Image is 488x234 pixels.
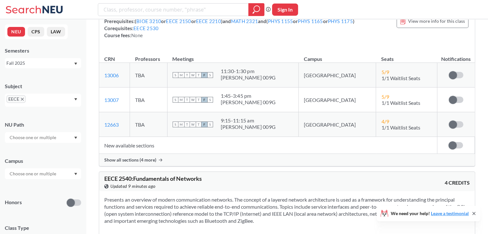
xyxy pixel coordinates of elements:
span: S [173,121,178,127]
div: Semesters [5,47,81,54]
span: Class Type [5,224,81,231]
th: Professors [130,49,167,63]
section: Presents an overview of modern communication networks. The concept of a layered network architect... [104,196,470,224]
div: 1:45 - 3:45 pm [221,93,276,99]
a: 13007 [104,97,119,103]
div: Campus [5,157,81,164]
span: T [184,121,190,127]
svg: Dropdown arrow [74,98,77,101]
span: 1/1 Waitlist Seats [381,75,420,81]
span: T [196,72,201,78]
input: Class, professor, course number, "phrase" [103,4,244,15]
svg: Dropdown arrow [74,63,77,65]
div: 9:15 - 11:15 am [221,117,276,124]
td: New available sections [99,137,437,154]
span: S [173,72,178,78]
td: TBA [130,112,167,137]
span: W [190,72,196,78]
th: Meetings [167,49,299,63]
span: F [201,121,207,127]
th: Notifications [437,49,475,63]
input: Choose one or multiple [6,134,60,141]
span: We need your help! [391,211,469,216]
span: Updated 9 minutes ago [110,183,156,190]
span: S [207,97,213,103]
div: magnifying glass [248,3,264,16]
td: TBA [130,63,167,88]
span: 1/1 Waitlist Seats [381,124,420,130]
span: None [131,32,143,38]
span: 5 / 9 [381,94,389,100]
span: EECEX to remove pill [6,95,26,103]
div: Fall 2025Dropdown arrow [5,58,81,68]
button: NEU [7,27,25,37]
a: PHYS 1165 [298,18,323,24]
svg: Dropdown arrow [74,137,77,139]
div: Subject [5,83,81,90]
span: F [201,97,207,103]
th: Seats [376,49,437,63]
span: 5 / 9 [381,69,389,75]
div: [PERSON_NAME] 009G [221,99,276,105]
p: Honors [5,199,22,206]
svg: magnifying glass [253,5,260,14]
svg: Dropdown arrow [74,173,77,175]
div: Show all sections (4 more) [99,154,475,166]
div: Dropdown arrow [5,168,81,179]
span: W [190,121,196,127]
button: CPS [28,27,44,37]
div: [PERSON_NAME] 009G [221,124,276,130]
th: Campus [299,49,376,63]
a: Leave a testimonial [431,211,469,216]
div: Dropdown arrow [5,132,81,143]
span: S [173,97,178,103]
span: 1/1 Waitlist Seats [381,100,420,106]
div: NUPaths: Prerequisites: ( or or ) and and ( or or ) Corequisites: Course fees: [104,11,355,39]
span: S [207,121,213,127]
button: LAW [47,27,65,37]
div: [PERSON_NAME] 009G [221,74,276,81]
span: S [207,72,213,78]
span: M [178,72,184,78]
div: Fall 2025 [6,60,73,67]
span: M [178,121,184,127]
div: NU Path [5,121,81,128]
a: EECE 2530 [133,25,158,31]
span: Show all sections (4 more) [104,157,156,163]
a: 12663 [104,121,119,128]
div: 11:30 - 1:30 pm [221,68,276,74]
div: EECEX to remove pillDropdown arrow [5,94,81,107]
a: 13006 [104,72,119,78]
a: PHYS 1155 [268,18,293,24]
td: [GEOGRAPHIC_DATA] [299,63,376,88]
span: 4 CREDITS [445,179,470,186]
a: EECE 2150 [166,18,191,24]
a: PHYS 1175 [328,18,353,24]
a: EECE 2210 [196,18,221,24]
span: T [196,121,201,127]
svg: X to remove pill [21,98,24,101]
div: CRN [104,55,115,63]
td: [GEOGRAPHIC_DATA] [299,88,376,112]
span: M [178,97,184,103]
span: 4 / 9 [381,118,389,124]
a: BIOE 3210 [136,18,161,24]
span: T [184,72,190,78]
input: Choose one or multiple [6,170,60,178]
a: MATH 2321 [231,18,258,24]
span: F [201,72,207,78]
span: EECE 2540 : Fundamentals of Networks [104,175,202,182]
td: [GEOGRAPHIC_DATA] [299,112,376,137]
span: W [190,97,196,103]
td: TBA [130,88,167,112]
span: T [196,97,201,103]
button: Sign In [272,4,298,16]
span: T [184,97,190,103]
span: View more info for this class [408,17,465,25]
